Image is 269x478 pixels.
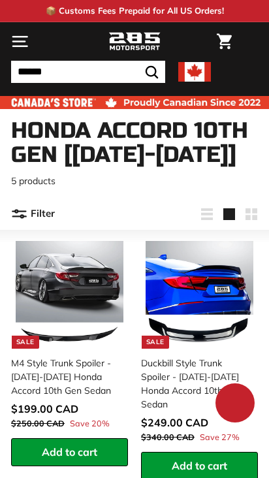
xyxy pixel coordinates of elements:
span: Add to cart [42,445,97,458]
span: $250.00 CAD [11,418,65,428]
div: Sale [12,336,39,349]
p: 5 products [11,174,258,188]
span: $340.00 CAD [141,432,195,442]
inbox-online-store-chat: Shopify online store chat [212,383,259,426]
img: Logo_285_Motorsport_areodynamics_components [108,31,161,53]
div: M4 Style Trunk Spoiler - [DATE]-[DATE] Honda Accord 10th Gen Sedan [11,357,120,398]
span: Save 20% [70,417,110,430]
span: Save 27% [200,431,240,443]
a: Cart [210,23,238,60]
span: $199.00 CAD [11,402,78,415]
h1: Honda Accord 10th Gen [[DATE]-[DATE]] [11,119,258,168]
input: Search [11,61,165,83]
span: Add to cart [172,459,227,472]
button: Filter [11,199,55,230]
a: Sale Duckbill Style Trunk Spoiler - [DATE]-[DATE] Honda Accord 10th Gen Sedan Save 27% [141,236,258,452]
button: Add to cart [11,438,128,466]
a: Sale M4 Style Trunk Spoiler - [DATE]-[DATE] Honda Accord 10th Gen Sedan Save 20% [11,236,128,438]
span: $249.00 CAD [141,416,208,429]
p: 📦 Customs Fees Prepaid for All US Orders! [46,5,224,18]
div: Sale [142,336,169,349]
div: Duckbill Style Trunk Spoiler - [DATE]-[DATE] Honda Accord 10th Gen Sedan [141,357,250,411]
